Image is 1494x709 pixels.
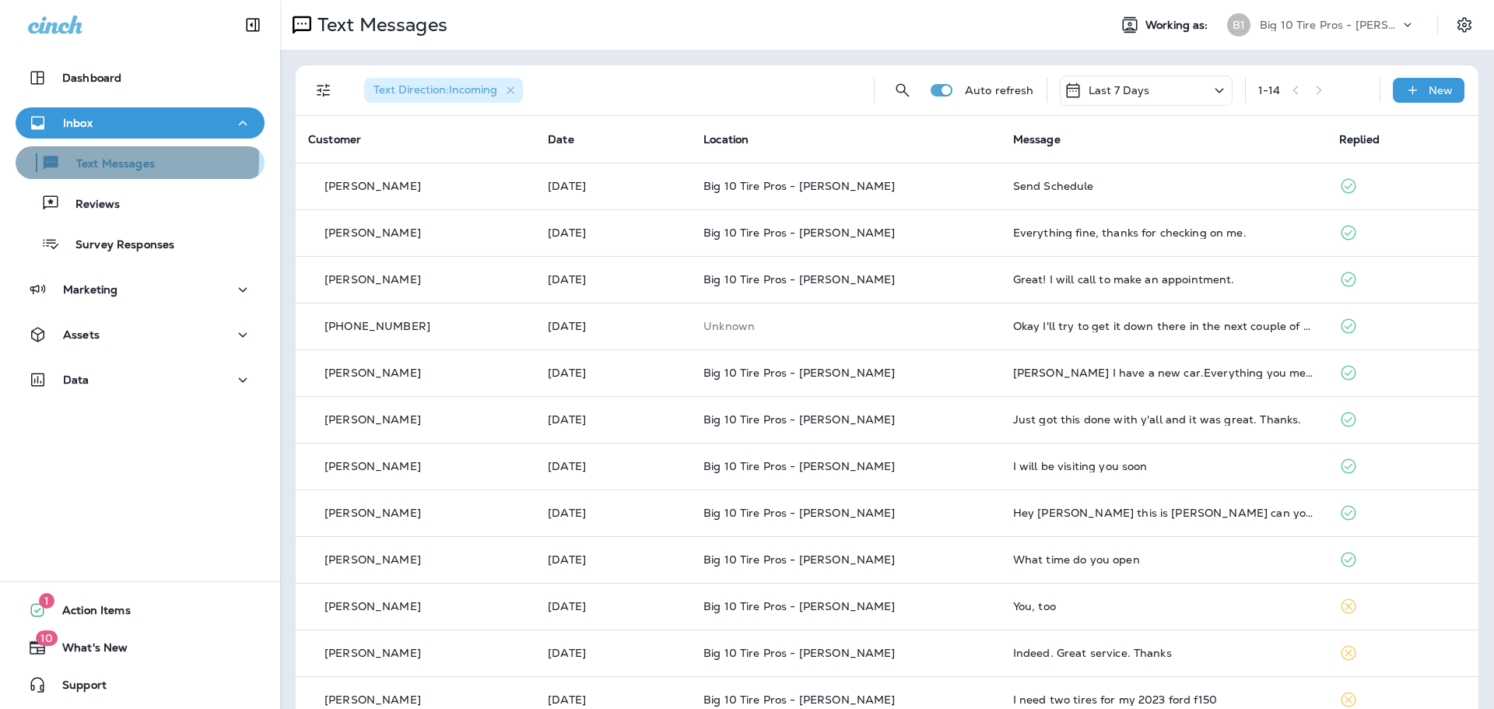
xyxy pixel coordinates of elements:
[364,78,523,103] div: Text Direction:Incoming
[1013,600,1314,612] div: You, too
[63,117,93,129] p: Inbox
[63,374,89,386] p: Data
[61,157,155,172] p: Text Messages
[324,180,421,192] p: [PERSON_NAME]
[548,647,679,659] p: Sep 12, 2025 04:03 PM
[47,641,128,660] span: What's New
[1089,84,1150,97] p: Last 7 Days
[324,413,421,426] p: [PERSON_NAME]
[16,146,265,179] button: Text Messages
[16,595,265,626] button: 1Action Items
[324,273,421,286] p: [PERSON_NAME]
[324,600,421,612] p: [PERSON_NAME]
[1013,693,1314,706] div: I need two tires for my 2023 ford f150
[311,13,447,37] p: Text Messages
[1339,132,1380,146] span: Replied
[373,82,497,97] span: Text Direction : Incoming
[62,72,121,84] p: Dashboard
[324,507,421,519] p: [PERSON_NAME]
[548,320,679,332] p: Sep 16, 2025 05:07 PM
[548,693,679,706] p: Sep 12, 2025 03:30 PM
[60,198,120,212] p: Reviews
[16,227,265,260] button: Survey Responses
[63,328,100,341] p: Assets
[1013,413,1314,426] div: Just got this done with y'all and it was great. Thanks.
[703,553,895,567] span: Big 10 Tire Pros - [PERSON_NAME]
[16,319,265,350] button: Assets
[548,460,679,472] p: Sep 13, 2025 05:21 PM
[1013,647,1314,659] div: Indeed. Great service. Thanks
[703,132,749,146] span: Location
[324,226,421,239] p: [PERSON_NAME]
[324,460,421,472] p: [PERSON_NAME]
[16,632,265,663] button: 10What's New
[703,272,895,286] span: Big 10 Tire Pros - [PERSON_NAME]
[1013,320,1314,332] div: Okay I'll try to get it down there in the next couple of days. It's leaking pretty slowly.
[1429,84,1453,97] p: New
[1013,367,1314,379] div: Monica I have a new car.Everything you mention I get that free up to so many miles on the car
[1013,507,1314,519] div: Hey Monica this is Lee can you call me asap
[1013,132,1061,146] span: Message
[1450,11,1478,39] button: Settings
[308,132,361,146] span: Customer
[887,75,918,106] button: Search Messages
[1013,460,1314,472] div: I will be visiting you soon
[1013,553,1314,566] div: What time do you open
[47,679,107,697] span: Support
[703,693,895,707] span: Big 10 Tire Pros - [PERSON_NAME]
[16,274,265,305] button: Marketing
[548,553,679,566] p: Sep 13, 2025 06:49 AM
[39,593,54,609] span: 1
[1227,13,1250,37] div: B1
[231,9,275,40] button: Collapse Sidebar
[308,75,339,106] button: Filters
[703,226,895,240] span: Big 10 Tire Pros - [PERSON_NAME]
[965,84,1034,97] p: Auto refresh
[63,283,117,296] p: Marketing
[703,179,895,193] span: Big 10 Tire Pros - [PERSON_NAME]
[703,599,895,613] span: Big 10 Tire Pros - [PERSON_NAME]
[548,132,574,146] span: Date
[1013,180,1314,192] div: Send Schedule
[324,367,421,379] p: [PERSON_NAME]
[1258,84,1281,97] div: 1 - 14
[36,630,58,646] span: 10
[1013,226,1314,239] div: Everything fine, thanks for checking on me.
[16,364,265,395] button: Data
[324,647,421,659] p: [PERSON_NAME]
[703,412,895,426] span: Big 10 Tire Pros - [PERSON_NAME]
[703,506,895,520] span: Big 10 Tire Pros - [PERSON_NAME]
[548,367,679,379] p: Sep 15, 2025 01:56 PM
[548,180,679,192] p: Sep 17, 2025 10:42 AM
[703,459,895,473] span: Big 10 Tire Pros - [PERSON_NAME]
[16,187,265,219] button: Reviews
[548,413,679,426] p: Sep 15, 2025 09:03 AM
[1013,273,1314,286] div: Great! I will call to make an appointment.
[1260,19,1400,31] p: Big 10 Tire Pros - [PERSON_NAME]
[60,238,174,253] p: Survey Responses
[548,226,679,239] p: Sep 17, 2025 10:33 AM
[16,107,265,139] button: Inbox
[703,320,988,332] p: This customer does not have a last location and the phone number they messaged is not assigned to...
[324,693,421,706] p: [PERSON_NAME]
[324,320,430,332] p: [PHONE_NUMBER]
[16,62,265,93] button: Dashboard
[548,507,679,519] p: Sep 13, 2025 06:54 AM
[47,604,131,623] span: Action Items
[324,553,421,566] p: [PERSON_NAME]
[16,669,265,700] button: Support
[548,600,679,612] p: Sep 12, 2025 08:34 PM
[548,273,679,286] p: Sep 16, 2025 05:08 PM
[703,366,895,380] span: Big 10 Tire Pros - [PERSON_NAME]
[1145,19,1212,32] span: Working as:
[703,646,895,660] span: Big 10 Tire Pros - [PERSON_NAME]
